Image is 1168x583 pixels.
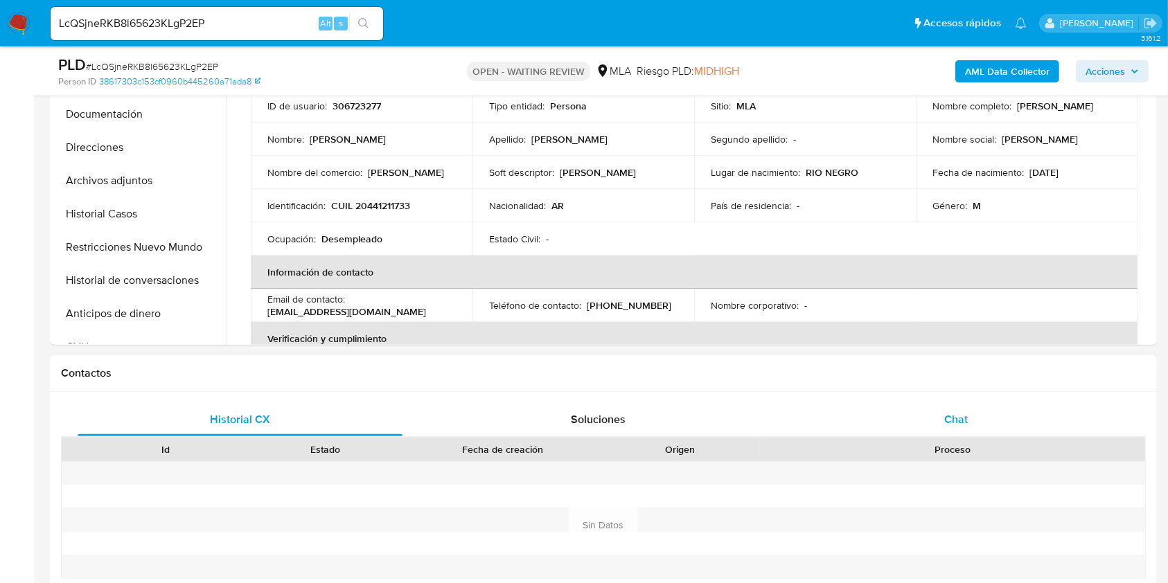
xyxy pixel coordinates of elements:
p: juanbautista.fernandez@mercadolibre.com [1060,17,1138,30]
p: MLA [736,100,756,112]
div: MLA [596,64,631,79]
div: Proceso [770,442,1135,456]
div: Origen [610,442,750,456]
p: [PERSON_NAME] [1002,133,1078,145]
p: CUIL 20441211733 [331,199,410,212]
p: Soft descriptor : [489,166,554,179]
p: Estado Civil : [489,233,540,245]
p: [PERSON_NAME] [310,133,386,145]
p: Nombre completo : [932,100,1011,112]
input: Buscar usuario o caso... [51,15,383,33]
span: MIDHIGH [694,63,739,79]
p: ID de usuario : [267,100,327,112]
button: CVU [53,330,227,364]
p: Fecha de nacimiento : [932,166,1024,179]
p: Teléfono de contacto : [489,299,581,312]
b: AML Data Collector [965,60,1050,82]
span: Acciones [1086,60,1125,82]
span: s [339,17,343,30]
p: Desempleado [321,233,382,245]
button: search-icon [349,14,378,33]
a: Salir [1143,16,1158,30]
p: [PERSON_NAME] [368,166,444,179]
b: PLD [58,53,86,75]
p: Apellido : [489,133,526,145]
p: - [546,233,549,245]
th: Verificación y cumplimiento [251,322,1138,355]
th: Información de contacto [251,255,1138,289]
p: Lugar de nacimiento : [711,166,800,179]
span: Accesos rápidos [923,16,1001,30]
p: [PERSON_NAME] [531,133,608,145]
b: Person ID [58,75,96,88]
p: Sitio : [711,100,731,112]
button: Direcciones [53,131,227,164]
p: Nombre social : [932,133,996,145]
p: M [973,199,981,212]
p: Persona [550,100,587,112]
p: [DATE] [1029,166,1059,179]
a: 38617303c153cf0960b445260a71ada8 [99,75,260,88]
p: [PHONE_NUMBER] [587,299,671,312]
p: Género : [932,199,967,212]
span: Soluciones [571,411,626,427]
p: Email de contacto : [267,293,345,305]
div: Id [96,442,236,456]
p: OPEN - WAITING REVIEW [467,62,590,81]
span: Chat [944,411,968,427]
p: Nacionalidad : [489,199,546,212]
button: Historial Casos [53,197,227,231]
p: Nombre corporativo : [711,299,799,312]
button: Historial de conversaciones [53,264,227,297]
p: Nombre del comercio : [267,166,362,179]
span: # LcQSjneRKB8l65623KLgP2EP [86,60,218,73]
span: 3.161.2 [1141,33,1161,44]
p: RIO NEGRO [806,166,858,179]
button: Documentación [53,98,227,131]
p: [EMAIL_ADDRESS][DOMAIN_NAME] [267,305,426,318]
p: País de residencia : [711,199,791,212]
p: - [797,199,799,212]
p: 306723277 [333,100,381,112]
p: Ocupación : [267,233,316,245]
p: Segundo apellido : [711,133,788,145]
button: AML Data Collector [955,60,1059,82]
h1: Contactos [61,366,1146,380]
p: [PERSON_NAME] [560,166,636,179]
p: Tipo entidad : [489,100,545,112]
button: Archivos adjuntos [53,164,227,197]
p: - [793,133,796,145]
p: - [804,299,807,312]
p: [PERSON_NAME] [1017,100,1093,112]
p: AR [551,199,564,212]
span: Historial CX [210,411,270,427]
p: Nombre : [267,133,304,145]
button: Restricciones Nuevo Mundo [53,231,227,264]
span: Riesgo PLD: [637,64,739,79]
button: Acciones [1076,60,1149,82]
button: Anticipos de dinero [53,297,227,330]
div: Estado [256,442,396,456]
a: Notificaciones [1015,17,1027,29]
div: Fecha de creación [415,442,590,456]
span: Alt [320,17,331,30]
p: Identificación : [267,199,326,212]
